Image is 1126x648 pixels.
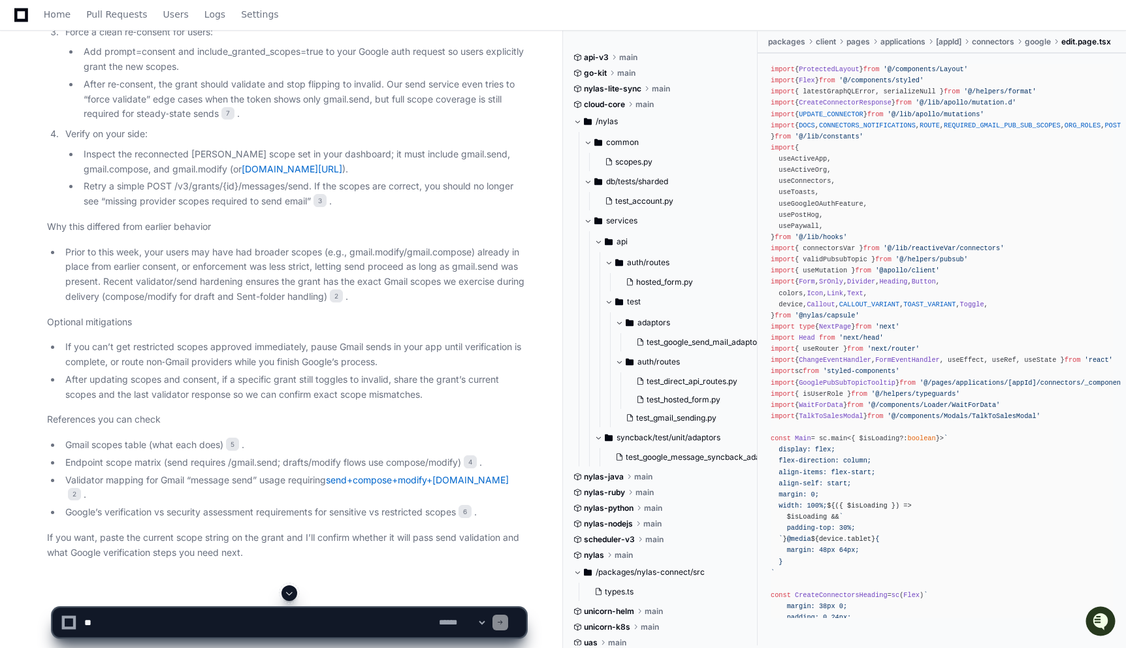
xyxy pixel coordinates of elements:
[795,233,847,241] span: '@/lib/hooks'
[584,550,604,560] span: nylas
[13,52,238,73] div: Welcome
[1025,37,1051,47] span: google
[617,432,720,443] span: syncback/test/unit/adaptors
[771,502,912,543] span: ${({ $isLoading }) => $isLoading && }
[464,455,477,468] span: 4
[799,412,863,420] span: TalkToSalesModal
[771,434,791,442] span: const
[771,267,795,274] span: import
[775,233,791,241] span: from
[799,76,815,84] span: Flex
[61,455,526,470] li: Endpoint scope matrix (send requires /gmail.send; drafts/modify flows use compose/modify) .
[936,37,961,47] span: [appId]
[855,267,871,274] span: from
[605,430,613,445] svg: Directory
[594,174,602,189] svg: Directory
[645,534,664,545] span: main
[771,356,795,364] span: import
[584,519,633,529] span: nylas-nodejs
[867,412,884,420] span: from
[771,244,795,252] span: import
[627,297,641,307] span: test
[80,179,526,209] li: Retry a simple POST /v3/grants/{id}/messages/send. If the scopes are correct, you should no longe...
[80,44,526,74] li: Add prompt=consent and include_granted_scopes=true to your Google auth request so users explicitl...
[13,97,37,121] img: 1756235613930-3d25f9e4-fa56-45dd-b3ad-e072dfbd1548
[867,345,920,353] span: 'next/router'
[771,434,948,577] span: ` display: flex; flex-direction: column; align-items: flex-start; align-self: start; margin: 0; w...
[620,273,771,291] button: hosted_form.py
[326,474,509,485] a: send+compose+modify+[DOMAIN_NAME]
[1084,605,1119,640] iframe: Open customer support
[846,37,870,47] span: pages
[619,52,637,63] span: main
[823,367,899,375] span: 'styled-components'
[647,376,737,387] span: test_direct_api_routes.py
[584,84,641,94] span: nylas-lite-sync
[816,37,836,47] span: client
[851,390,867,398] span: from
[643,519,662,529] span: main
[771,278,795,285] span: import
[771,367,795,375] span: import
[584,472,624,482] span: nylas-java
[86,10,147,18] span: Pull Requests
[636,277,693,287] span: hosted_form.py
[803,367,819,375] span: from
[847,345,863,353] span: from
[631,391,771,409] button: test_hosted_form.py
[771,390,795,398] span: import
[61,127,526,209] li: Verify on your side:
[799,278,815,285] span: Form
[863,65,880,73] span: from
[617,68,635,78] span: main
[964,88,1037,95] span: '@/helpers/format'
[47,315,526,330] p: Optional mitigations
[626,354,634,370] svg: Directory
[771,65,795,73] span: import
[615,196,673,206] span: test_account.py
[627,257,669,268] span: auth/routes
[875,267,940,274] span: '@apollo/client'
[799,65,859,73] span: ProtectedLayout
[600,192,750,210] button: test_account.py
[771,345,795,353] span: import
[908,434,936,442] span: boolean
[895,255,968,263] span: '@/helpers/pubsub'
[771,144,795,152] span: import
[13,13,39,39] img: PlayerZero
[847,278,875,285] span: Divider
[584,487,625,498] span: nylas-ruby
[799,110,863,118] span: UPDATE_CONNECTOR
[594,135,602,150] svg: Directory
[615,550,633,560] span: main
[771,255,795,263] span: import
[775,312,791,319] span: from
[795,312,860,319] span: '@nylas/capsule'
[458,505,472,518] span: 6
[888,412,1040,420] span: '@/components/Modals/TalkToSalesModal'
[771,379,795,387] span: import
[875,323,899,331] span: 'next'
[912,278,936,285] span: Button
[605,252,779,273] button: auth/routes
[204,10,225,18] span: Logs
[920,121,940,129] span: ROUTE
[888,110,984,118] span: '@/lib/apollo/mutations'
[771,323,795,331] span: import
[596,567,705,577] span: /packages/nylas-connect/src
[68,488,81,501] span: 2
[61,473,526,503] li: Validator mapping for Gmail “message send” usage requiring .
[771,334,795,342] span: import
[61,25,526,122] li: Force a clean re‑consent for users:
[916,99,1016,106] span: '@/lib/apollo/mutation.d'
[819,121,916,129] span: CONNECTORS_NOTIFICATIONS
[163,10,189,18] span: Users
[635,487,654,498] span: main
[819,278,843,285] span: SrOnly
[847,401,863,409] span: from
[584,52,609,63] span: api-v3
[47,412,526,427] p: References you can check
[615,294,623,310] svg: Directory
[61,340,526,370] li: If you can’t get restricted scopes approved immediately, pause Gmail sends in your app until veri...
[944,121,1061,129] span: REQUIRED_GMAIL_PUB_SUB_SCOPES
